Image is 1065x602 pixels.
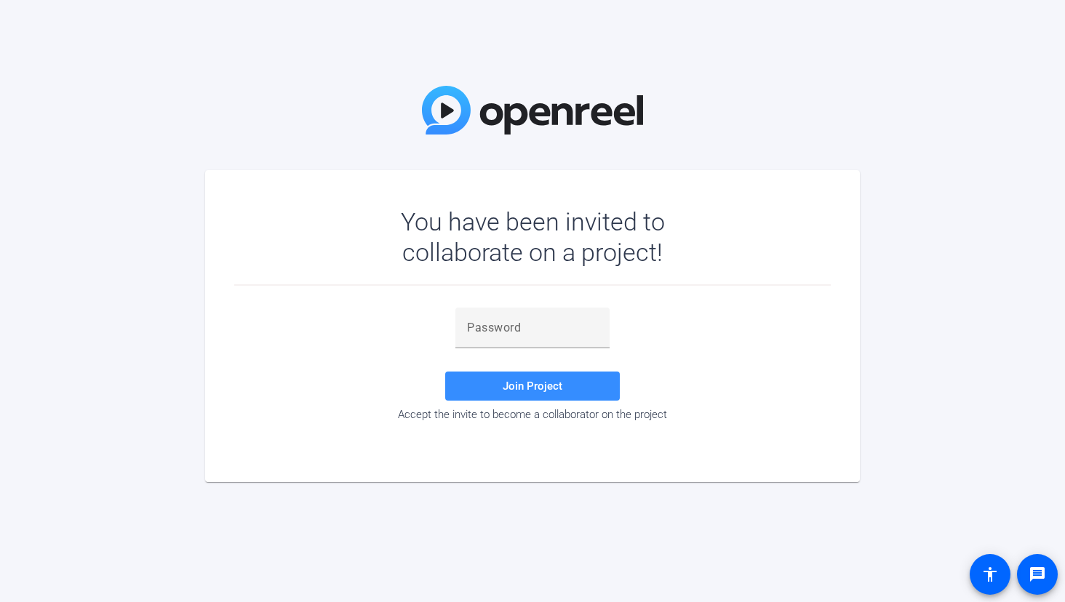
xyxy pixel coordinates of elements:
[422,86,643,135] img: OpenReel Logo
[359,206,707,268] div: You have been invited to collaborate on a project!
[981,566,999,583] mat-icon: accessibility
[234,408,831,421] div: Accept the invite to become a collaborator on the project
[467,319,598,337] input: Password
[1029,566,1046,583] mat-icon: message
[445,372,620,401] button: Join Project
[503,380,562,393] span: Join Project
